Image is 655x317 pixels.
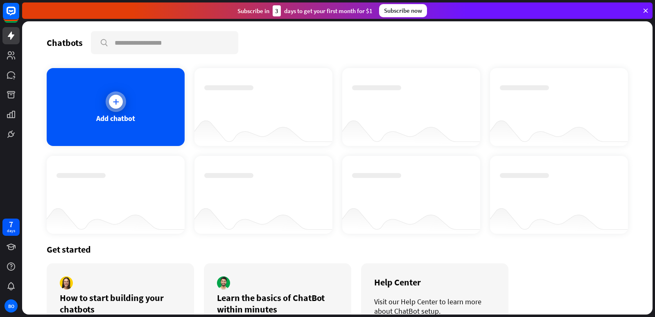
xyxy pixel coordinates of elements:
a: 7 days [2,219,20,236]
img: author [217,276,230,290]
div: 7 [9,221,13,228]
div: Add chatbot [96,114,135,123]
div: Subscribe now [379,4,427,17]
div: Help Center [374,276,495,288]
div: Get started [47,244,628,255]
div: Visit our Help Center to learn more about ChatBot setup. [374,297,495,316]
div: Chatbots [47,37,83,48]
div: Learn the basics of ChatBot within minutes [217,292,338,315]
img: author [60,276,73,290]
div: BO [5,299,18,312]
button: Open LiveChat chat widget [7,3,31,28]
div: 3 [273,5,281,16]
div: days [7,228,15,234]
div: Subscribe in days to get your first month for $1 [237,5,373,16]
div: How to start building your chatbots [60,292,181,315]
